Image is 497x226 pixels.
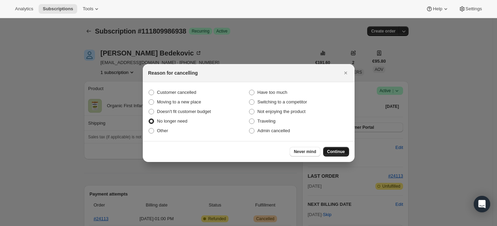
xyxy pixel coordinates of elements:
h2: Reason for cancelling [148,70,198,76]
div: Open Intercom Messenger [474,196,490,212]
span: Not enjoying the product [258,109,306,114]
span: Analytics [15,6,33,12]
span: Other [157,128,168,133]
span: Tools [83,6,93,12]
span: Moving to a new place [157,99,201,104]
button: Subscriptions [39,4,77,14]
span: No longer need [157,118,188,124]
button: Settings [455,4,486,14]
button: Analytics [11,4,37,14]
span: Continue [327,149,345,154]
span: Subscriptions [43,6,73,12]
button: Never mind [290,147,320,156]
span: Settings [466,6,482,12]
span: Help [433,6,442,12]
button: Tools [79,4,104,14]
span: Have too much [258,90,287,95]
span: Customer cancelled [157,90,196,95]
span: Never mind [294,149,316,154]
span: Admin cancelled [258,128,290,133]
span: Doesn't fit customer budget [157,109,211,114]
span: Traveling [258,118,276,124]
button: Help [422,4,453,14]
button: Continue [323,147,349,156]
button: Close [341,68,350,78]
span: Switching to a competitor [258,99,307,104]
